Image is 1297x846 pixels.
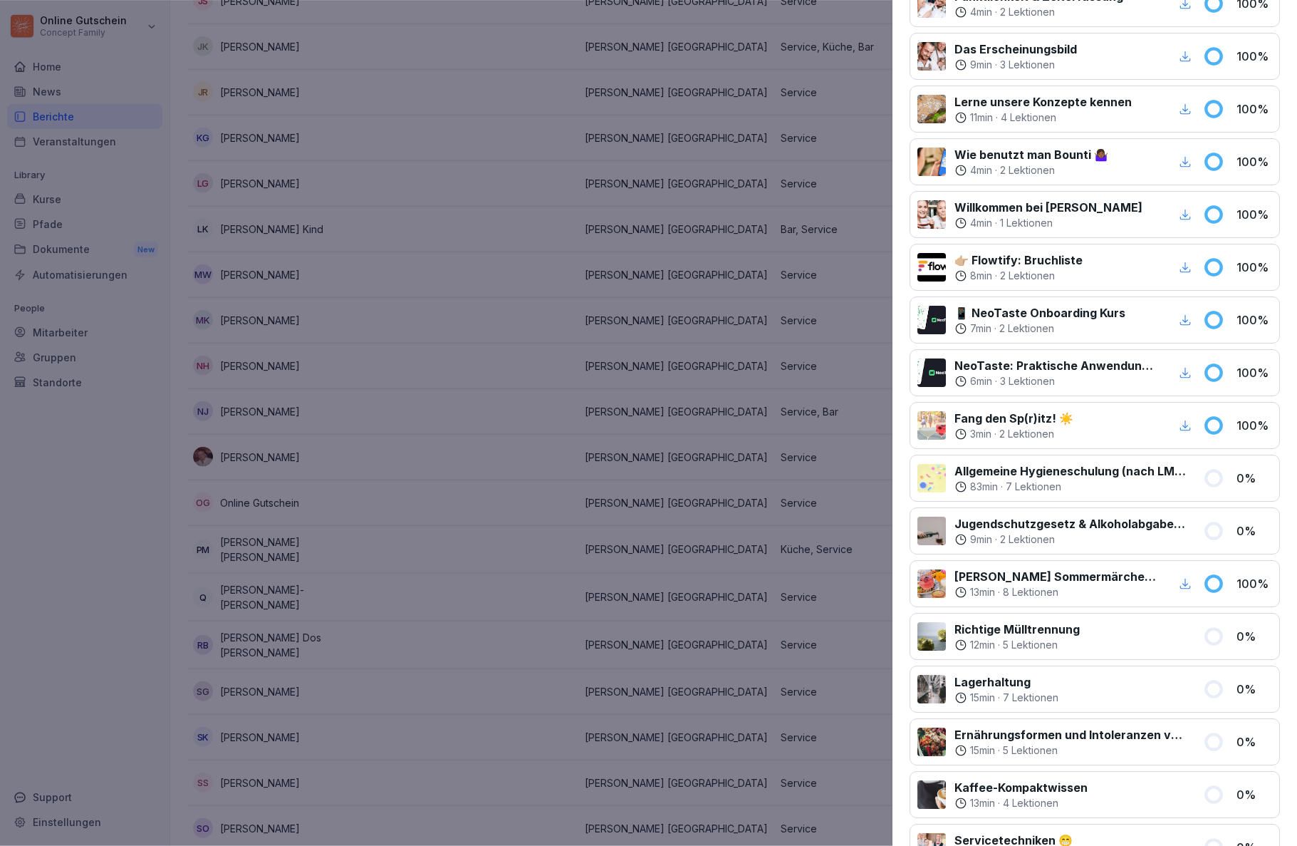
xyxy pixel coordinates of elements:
p: 0 % [1236,470,1272,487]
p: 15 min [970,743,995,758]
p: 83 min [970,480,998,494]
p: 0 % [1236,733,1272,750]
p: Jugendschutzgesetz & Alkoholabgabe in der Gastronomie 🧒🏽 [954,515,1186,532]
p: 2 Lektionen [1000,532,1055,547]
p: 5 Lektionen [1003,743,1058,758]
p: Allgemeine Hygieneschulung (nach LMHV §4) [954,463,1186,480]
p: 4 Lektionen [1001,110,1056,125]
p: 0 % [1236,628,1272,645]
p: 9 min [970,532,992,547]
p: [PERSON_NAME] Sommermärchen 2025 - Getränke [954,568,1159,585]
div: · [954,532,1186,547]
p: 100 % [1236,206,1272,223]
p: 100 % [1236,259,1272,276]
div: · [954,374,1159,388]
p: 7 Lektionen [1006,480,1061,494]
p: 9 min [970,58,992,72]
p: 12 min [970,638,995,652]
p: 👉🏼 Flowtify: Bruchliste [954,252,1083,269]
p: 8 min [970,269,992,283]
p: 3 min [970,427,991,441]
div: · [954,110,1132,125]
p: 2 Lektionen [999,321,1054,336]
div: · [954,585,1159,599]
p: 2 Lektionen [1000,163,1055,177]
p: 7 min [970,321,991,336]
p: 2 Lektionen [999,427,1054,441]
p: 3 Lektionen [1000,58,1055,72]
p: 4 min [970,163,992,177]
p: 8 Lektionen [1003,585,1058,599]
p: Das Erscheinungsbild [954,41,1077,58]
div: · [954,743,1186,758]
div: · [954,427,1073,441]
div: · [954,58,1077,72]
p: 100 % [1236,575,1272,592]
p: 7 Lektionen [1003,691,1058,705]
p: 13 min [970,796,995,810]
p: 4 min [970,5,992,19]
p: 100 % [1236,417,1272,434]
div: · [954,5,1123,19]
p: 11 min [970,110,993,125]
p: 1 Lektionen [1000,216,1053,230]
p: 13 min [970,585,995,599]
p: 100 % [1236,311,1272,329]
p: 6 min [970,374,992,388]
p: 3 Lektionen [1000,374,1055,388]
p: Willkommen bei [PERSON_NAME] [954,199,1142,216]
p: Wie benutzt man Bounti 🤷🏾‍♀️ [954,146,1108,163]
p: 15 min [970,691,995,705]
div: · [954,321,1125,336]
p: 0 % [1236,681,1272,698]
p: 2 Lektionen [1000,5,1055,19]
p: Kaffee-Kompaktwissen [954,779,1088,796]
p: Ernährungsformen und Intoleranzen verstehen [954,726,1186,743]
p: Richtige Mülltrennung [954,621,1080,638]
p: 100 % [1236,48,1272,65]
p: 0 % [1236,786,1272,803]
div: · [954,691,1058,705]
div: · [954,163,1108,177]
p: 100 % [1236,100,1272,118]
div: · [954,638,1080,652]
div: · [954,216,1142,230]
div: · [954,796,1088,810]
p: 4 min [970,216,992,230]
p: NeoTaste: Praktische Anwendung im Wilma Betrieb✨ [954,357,1159,374]
p: Fang den Sp(r)itz! ☀️ [954,410,1073,427]
p: 2 Lektionen [1000,269,1055,283]
p: Lagerhaltung [954,674,1058,691]
p: 100 % [1236,153,1272,170]
p: 5 Lektionen [1003,638,1058,652]
div: · [954,269,1083,283]
p: 0 % [1236,522,1272,540]
p: 📱 NeoTaste Onboarding Kurs [954,304,1125,321]
p: 100 % [1236,364,1272,381]
div: · [954,480,1186,494]
p: 4 Lektionen [1003,796,1058,810]
p: Lerne unsere Konzepte kennen [954,93,1132,110]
